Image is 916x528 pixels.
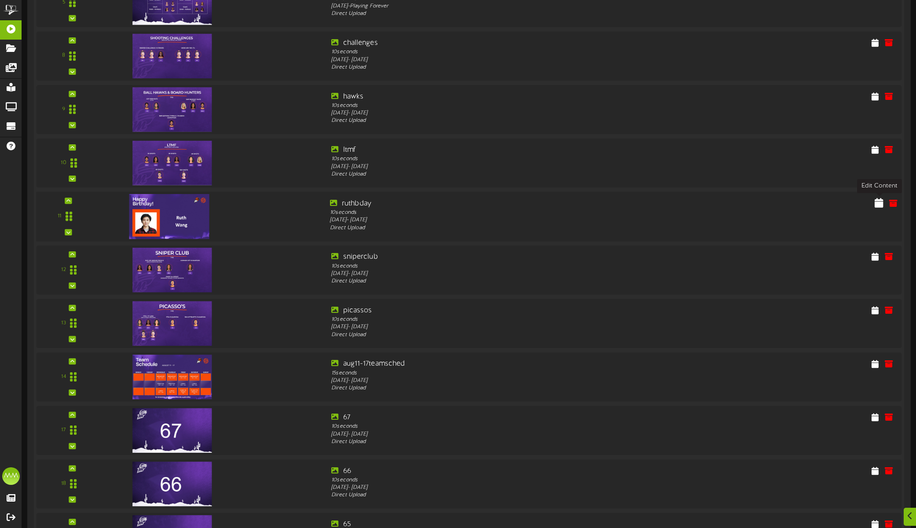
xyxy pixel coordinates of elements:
div: [DATE] - [DATE] [331,163,678,170]
div: picassos [331,306,678,316]
div: ruthbday [330,198,681,209]
div: [DATE] - [DATE] [331,484,678,491]
img: b2b97905-ae1e-4da0-9237-8fa08e6f35f3.jpg [132,141,212,185]
div: Direct Upload [331,171,678,178]
div: 13 [61,319,66,327]
div: Direct Upload [331,438,678,445]
div: 15 seconds [331,369,678,377]
div: 67 [331,413,678,423]
div: [DATE] - [DATE] [330,216,681,224]
div: MM [2,467,20,485]
img: edd1011a-cfad-40f6-a4b1-d19ae1b7cb62.jpg [132,462,212,506]
div: challenges [331,38,678,48]
div: [DATE] - [DATE] [331,110,678,117]
div: 8 [62,52,65,60]
div: 10 [61,159,66,167]
img: 0a1da966-0a2e-44f1-87b1-03649d318e9b.jpg [132,408,212,453]
div: 10 seconds [331,423,678,430]
div: Direct Upload [331,278,678,285]
div: 18 [61,480,66,488]
div: 10 seconds [331,262,678,270]
div: 14 [61,373,66,381]
div: Direct Upload [331,331,678,338]
img: c70df074-a5bf-4183-9325-e6497e1d9851.jpg [129,194,209,239]
div: 10 seconds [330,209,681,216]
div: 10 seconds [331,102,678,109]
div: 11 [58,213,61,220]
div: 12 [61,266,66,274]
div: 10 seconds [331,316,678,323]
div: 17 [61,426,66,434]
div: ltmf [331,145,678,155]
img: dd9045cc-eccd-47cb-bf7e-967a9322a91b.jpg [132,87,212,132]
div: Direct Upload [331,117,678,125]
div: sniperclub [331,252,678,262]
div: Direct Upload [331,385,678,392]
div: [DATE] - [DATE] [331,430,678,438]
img: 37266817-6961-401f-b1f9-d67d88e96b02.jpg [132,248,212,292]
img: 2c63b526-b7bb-44a6-be40-172f1fee63bd.jpg [132,301,212,345]
div: Direct Upload [331,491,678,499]
div: Direct Upload [331,10,678,18]
div: [DATE] - [DATE] [331,270,678,277]
img: aef53e4f-980d-4a3b-8fe5-62c2d10f43a6.jpg [132,34,212,78]
div: [DATE] - [DATE] [331,323,678,331]
div: [DATE] - [DATE] [331,377,678,385]
div: hawks [331,92,678,102]
div: 66 [331,466,678,476]
div: [DATE] - Playing Forever [331,3,678,10]
div: Direct Upload [331,64,678,71]
div: [DATE] - [DATE] [331,56,678,63]
div: 9 [62,106,65,113]
div: Direct Upload [330,224,681,232]
div: aug11-17teamsched [331,359,678,369]
div: 10 seconds [331,48,678,56]
div: 10 seconds [331,476,678,484]
img: c7c2aa89-43cc-4615-86f6-57f3c7df66bc.jpg [132,355,212,399]
div: 10 seconds [331,155,678,163]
